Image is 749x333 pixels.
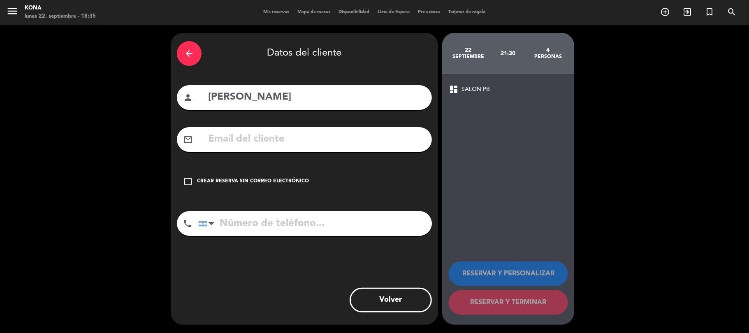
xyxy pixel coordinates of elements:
[461,85,490,94] span: SALON PB
[350,288,432,312] button: Volver
[528,54,568,60] div: personas
[449,290,568,315] button: RESERVAR Y TERMINAR
[183,177,193,186] i: check_box_outline_blank
[207,89,426,106] input: Nombre del cliente
[199,212,218,235] div: Argentina: +54
[259,10,293,14] span: Mis reservas
[6,5,19,17] i: menu
[198,211,432,236] input: Número de teléfono...
[660,7,670,17] i: add_circle_outline
[488,39,528,68] div: 21:30
[6,5,19,20] button: menu
[444,10,490,14] span: Tarjetas de regalo
[293,10,334,14] span: Mapa de mesas
[207,131,426,148] input: Email del cliente
[177,39,432,68] div: Datos del cliente
[449,84,459,94] span: dashboard
[448,54,488,60] div: septiembre
[705,7,714,17] i: turned_in_not
[183,219,192,228] i: phone
[25,4,96,12] div: Kona
[414,10,444,14] span: Pre-acceso
[448,47,488,54] div: 22
[449,261,568,286] button: RESERVAR Y PERSONALIZAR
[682,7,692,17] i: exit_to_app
[727,7,737,17] i: search
[183,135,193,144] i: mail_outline
[197,177,309,186] div: Crear reserva sin correo electrónico
[184,49,194,58] i: arrow_back
[183,93,193,102] i: person
[528,47,568,54] div: 4
[334,10,373,14] span: Disponibilidad
[373,10,414,14] span: Lista de Espera
[25,12,96,21] div: lunes 22. septiembre - 18:35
